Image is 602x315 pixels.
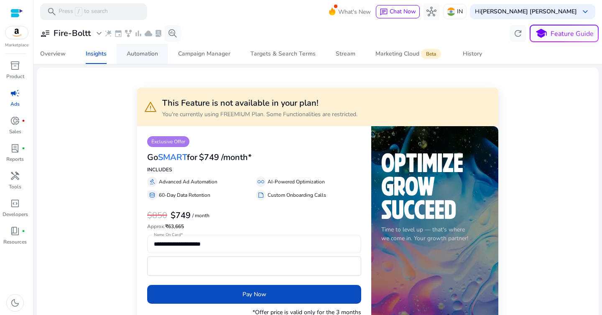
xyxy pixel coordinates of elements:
span: handyman [10,171,20,181]
p: Feature Guide [551,29,594,39]
span: wand_stars [104,29,112,38]
p: AI-Powered Optimization [268,178,325,185]
span: Beta [421,49,441,59]
span: hub [426,7,436,17]
span: database [149,192,156,198]
p: You're currently using FREEMIUM Plan. Some Functionalities are restricted. [162,110,357,119]
p: Reports [6,155,24,163]
span: search [47,7,57,17]
button: chatChat Now [376,5,420,18]
p: Tools [9,183,21,191]
span: family_history [124,29,133,38]
b: [PERSON_NAME] [PERSON_NAME] [481,8,577,15]
span: fiber_manual_record [22,119,25,122]
p: INCLUDES [147,166,361,173]
div: Marketing Cloud [375,51,443,57]
h3: $749 /month* [199,152,252,163]
div: Stream [336,51,355,57]
button: schoolFeature Guide [530,25,599,42]
span: refresh [513,28,523,38]
h3: Fire-Boltt [54,28,91,38]
h3: This Feature is not available in your plan! [162,98,357,108]
span: user_attributes [40,28,50,38]
span: cloud [144,29,153,38]
p: Time to level up — that's where we come in. Your growth partner! [381,225,488,243]
p: Product [6,73,24,80]
span: SMART [158,152,187,163]
iframe: Secure card payment input frame [152,258,357,274]
button: Pay Now [147,285,361,304]
span: fiber_manual_record [22,229,25,233]
span: lab_profile [154,29,163,38]
span: inventory_2 [10,61,20,71]
span: keyboard_arrow_down [580,7,590,17]
p: Advanced Ad Automation [159,178,217,185]
h3: Go for [147,152,197,163]
mat-label: Name On Card [154,232,181,238]
h3: $850 [147,211,167,221]
p: Marketplace [5,42,28,48]
span: chat [380,8,388,16]
span: search_insights [168,28,178,38]
div: Automation [127,51,158,57]
span: book_4 [10,226,20,236]
p: Hi [475,9,577,15]
span: summarize [258,192,264,198]
p: IN [457,4,463,19]
span: Pay Now [242,290,266,299]
div: Overview [40,51,66,57]
button: refresh [510,25,526,42]
p: 60-Day Data Retention [159,191,210,199]
div: Targets & Search Terms [250,51,316,57]
p: Sales [9,128,21,135]
span: code_blocks [10,198,20,208]
div: Campaign Manager [178,51,230,57]
div: Insights [86,51,107,57]
span: bar_chart [134,29,143,38]
span: lab_profile [10,143,20,153]
span: campaign [10,88,20,98]
span: event [114,29,122,38]
span: expand_more [94,28,104,38]
p: / month [192,213,209,218]
button: search_insights [164,25,181,42]
span: Chat Now [390,8,416,15]
b: $749 [171,210,191,221]
h6: ₹63,665 [147,224,361,229]
img: amazon.svg [5,26,28,39]
span: school [535,28,547,40]
p: Press to search [59,7,108,16]
span: all_inclusive [258,178,264,185]
span: donut_small [10,116,20,126]
span: warning [144,100,157,114]
div: History [463,51,482,57]
p: Exclusive Offer [147,136,189,147]
p: Resources [3,238,27,246]
span: fiber_manual_record [22,147,25,150]
img: in.svg [447,8,455,16]
span: Approx. [147,223,165,230]
span: gavel [149,178,156,185]
span: / [75,7,82,16]
span: dark_mode [10,298,20,308]
p: Custom Onboarding Calls [268,191,326,199]
button: hub [423,3,440,20]
p: Ads [10,100,20,108]
p: Developers [3,211,28,218]
span: What's New [338,5,371,19]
